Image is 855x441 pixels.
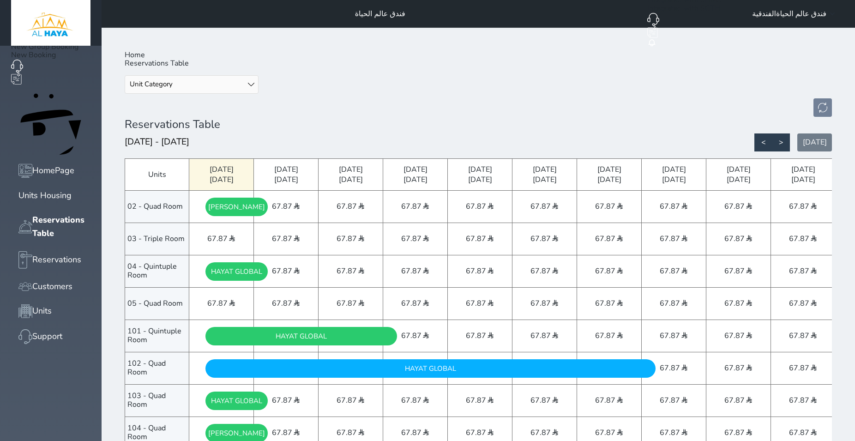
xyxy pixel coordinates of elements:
[709,320,768,352] a: 67.87
[709,255,768,287] a: 67.87
[530,396,551,405] span: 67.87
[724,202,745,211] span: 67.87
[127,202,183,211] p: 02 - Quad Room
[515,288,574,320] a: 67.87
[773,288,833,320] a: 67.87
[127,262,187,280] p: 04 - Quintuple Room
[385,255,445,287] a: 67.87
[450,255,510,287] a: 67.87
[752,10,826,18] span: فندق عالم الحياةالفندقية
[595,299,615,308] span: 67.87
[466,396,486,405] span: 67.87
[660,299,680,308] span: 67.87
[321,352,380,384] a: 67.87
[125,117,832,132] h1: Reservations Table
[789,299,809,308] span: 67.87
[597,175,621,185] p: [DATE]
[256,255,316,287] a: 67.87
[789,235,809,243] span: 67.87
[450,191,510,223] a: 67.87
[647,38,656,47] a: Notifications
[272,396,292,405] span: 67.87
[647,13,761,26] a: Support
[405,359,456,378] div: HAYAT GLOBAL
[32,280,72,293] div: Customers
[709,223,768,255] a: 67.87
[11,42,78,52] a: New Group Booking
[11,329,90,344] a: Support
[797,133,832,151] button: [DATE]
[276,327,327,345] div: HAYAT GLOBAL
[11,85,90,164] a: Staff feedback
[18,189,72,202] div: Units Housing
[579,288,639,320] a: 67.87
[644,191,704,223] a: 67.87
[337,235,357,243] span: 67.87
[515,352,574,384] a: 67.87
[530,299,551,308] span: 67.87
[515,320,574,352] a: 67.87
[773,352,833,384] a: 67.87
[272,202,292,211] span: 67.87
[595,429,615,437] span: 67.87
[127,327,187,344] p: 101 - Quintuple Room
[401,429,421,437] span: 67.87
[709,191,768,223] a: 67.87
[403,164,427,175] span: [DATE]
[724,299,745,308] span: 67.87
[579,352,639,384] a: 67.87
[272,299,292,308] span: 67.87
[337,396,357,405] span: 67.87
[466,429,486,437] span: 67.87
[127,235,185,243] p: 03 - Triple Room
[11,189,90,202] a: Units Housing
[207,235,228,243] span: 67.87
[321,320,380,352] a: 67.87
[125,137,189,147] h2: [DATE] - [DATE]
[660,396,680,405] span: 67.87
[321,191,380,223] a: 67.87
[789,267,809,275] span: 67.87
[11,251,90,269] a: Reservations
[466,202,486,211] span: 67.87
[11,164,90,178] a: HomePage
[660,332,680,340] span: 67.87
[530,202,551,211] span: 67.87
[662,164,686,175] span: [DATE]
[208,198,265,216] div: [PERSON_NAME]
[32,304,52,318] div: Units
[450,385,510,417] a: 67.87
[533,175,557,185] p: [DATE]
[11,304,90,318] a: Units
[450,320,510,352] a: 67.87
[579,255,639,287] a: 67.87
[533,164,557,175] span: [DATE]
[660,235,680,243] span: 67.87
[403,175,427,185] p: [DATE]
[211,262,262,281] div: HAYAT GLOBAL
[579,385,639,417] a: 67.87
[772,133,790,151] button: prev
[644,255,704,287] a: 67.87
[401,396,421,405] span: 67.87
[127,392,187,409] p: 103 - Quad Room
[210,164,234,175] span: [DATE]
[515,255,574,287] a: 67.87
[32,164,74,177] div: HomePage
[274,164,298,175] span: [DATE]
[660,202,680,211] span: 67.87
[321,255,380,287] a: 67.87
[401,267,421,275] span: 67.87
[11,72,90,85] a: Staff feedback
[773,255,833,287] a: 67.87
[595,396,615,405] span: 67.87
[724,267,745,275] span: 67.87
[32,253,81,266] div: Reservations
[644,288,704,320] a: 67.87
[401,332,421,340] span: 67.87
[597,164,621,175] span: [DATE]
[256,385,316,417] a: 67.87
[773,223,833,255] a: 67.87
[515,385,574,417] a: 67.87
[321,223,380,255] a: 67.87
